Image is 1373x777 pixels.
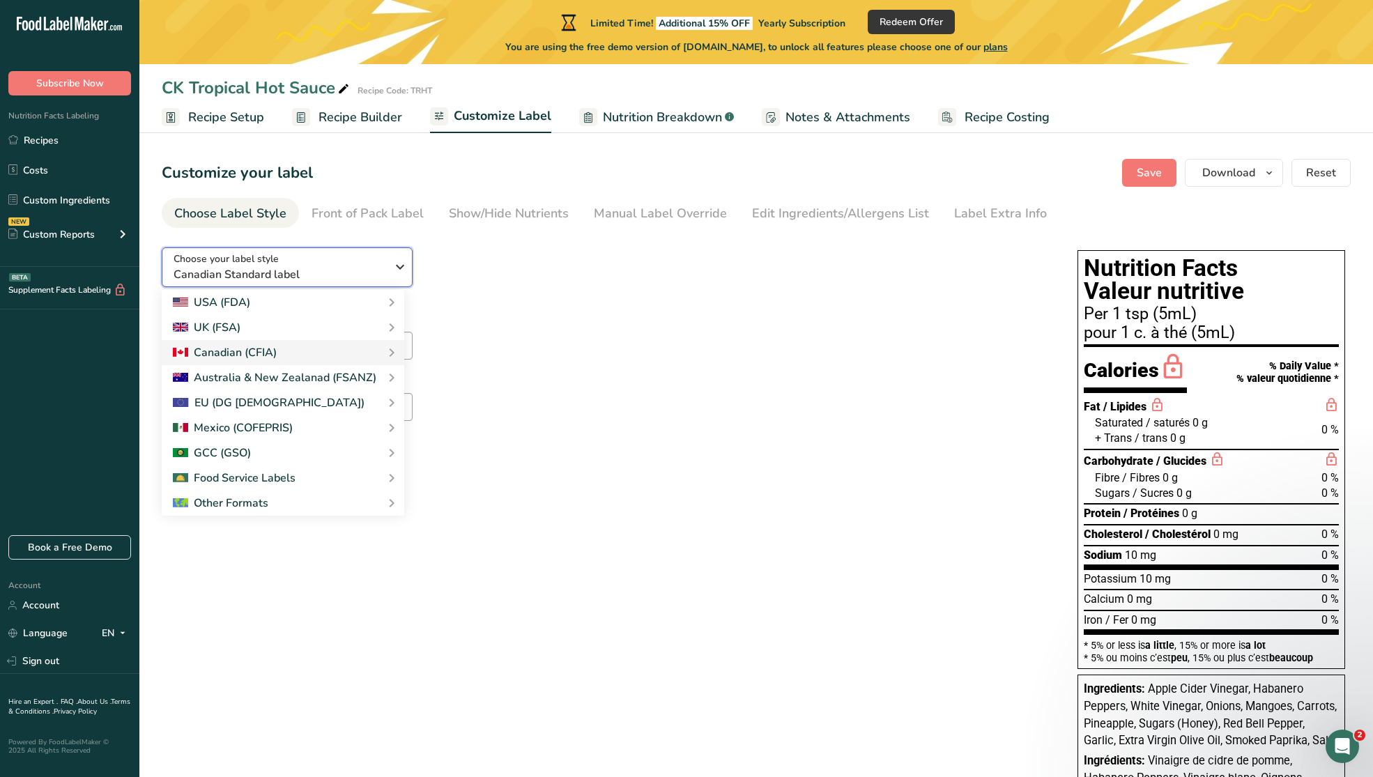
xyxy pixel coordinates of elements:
[102,625,131,642] div: EN
[70,435,139,491] button: Messages
[14,418,265,594] div: Live Webinar: Canadian FoP Labeling
[29,304,233,333] div: How Subscription Upgrades Work on [DOMAIN_NAME]
[1236,360,1339,385] div: % Daily Value * % valeur quotidienne *
[1146,416,1190,429] span: / saturés
[231,470,257,479] span: News
[603,108,722,127] span: Nutrition Breakdown
[174,204,286,223] div: Choose Label Style
[209,435,279,491] button: News
[762,102,910,133] a: Notes & Attachments
[1269,652,1313,663] span: beaucoup
[1170,431,1186,445] span: 0 g
[29,246,113,261] span: Search for help
[1145,528,1211,541] span: / Cholestérol
[173,344,277,361] div: Canadian (CFIA)
[983,40,1008,54] span: plans
[1321,423,1339,436] span: 0 %
[36,76,104,91] span: Subscribe Now
[8,71,131,95] button: Subscribe Now
[173,394,365,411] div: EU (DG [DEMOGRAPHIC_DATA])
[15,419,264,516] img: Live Webinar: Canadian FoP Labeling
[20,298,259,339] div: How Subscription Upgrades Work on [DOMAIN_NAME]
[173,445,251,461] div: GCC (GSO)
[1321,471,1339,484] span: 0 %
[29,199,233,214] div: Send us a message
[14,187,265,226] div: Send us a message
[1185,159,1283,187] button: Download
[1122,471,1160,484] span: / Fibres
[163,470,185,479] span: Help
[1354,730,1365,741] span: 2
[1084,613,1103,626] span: Iron
[29,344,233,374] div: How to Print Your Labels & Choose the Right Printer
[28,146,251,170] p: How can we help?
[188,108,264,127] span: Recipe Setup
[1245,640,1266,651] span: a lot
[29,278,233,293] div: Hire an Expert Services
[1084,325,1339,341] div: pour 1 c. à thé (5mL)
[1321,486,1339,500] span: 0 %
[8,535,131,560] a: Book a Free Demo
[358,84,432,97] div: Recipe Code: TRHT
[1291,159,1351,187] button: Reset
[174,252,279,266] span: Choose your label style
[173,369,376,386] div: Australia & New Zealanad (FSANZ)
[1326,730,1359,763] iframe: Intercom live chat
[1321,592,1339,606] span: 0 %
[1084,572,1137,585] span: Potassium
[173,470,296,486] div: Food Service Labels
[1123,507,1179,520] span: / Protéines
[54,707,97,716] a: Privacy Policy
[1084,306,1339,323] div: Per 1 tsp (5mL)
[1321,572,1339,585] span: 0 %
[1131,613,1156,626] span: 0 mg
[176,22,204,50] img: Profile image for Rana
[1202,164,1255,181] span: Download
[8,217,29,226] div: NEW
[1163,471,1178,484] span: 0 g
[1084,353,1187,393] div: Calories
[785,108,910,127] span: Notes & Attachments
[1213,528,1238,541] span: 0 mg
[1084,754,1145,767] span: Ingrédients:
[1084,548,1122,562] span: Sodium
[319,108,402,127] span: Recipe Builder
[202,22,230,50] img: Profile image for Rachelle
[174,266,386,283] span: Canadian Standard label
[81,470,129,479] span: Messages
[430,100,551,134] a: Customize Label
[1084,682,1337,747] span: Apple Cider Vinegar, Habanero Peppers, White Vinegar, Onions, Mangoes, Carrots, Pineapple, Sugars...
[139,435,209,491] button: Help
[19,470,50,479] span: Home
[454,107,551,125] span: Customize Label
[162,75,352,100] div: CK Tropical Hot Sauce
[8,227,95,242] div: Custom Reports
[1084,256,1339,303] h1: Nutrition Facts Valeur nutritive
[1321,548,1339,562] span: 0 %
[1140,572,1171,585] span: 10 mg
[292,102,402,133] a: Recipe Builder
[1084,653,1339,663] div: * 5% ou moins c’est , 15% ou plus c’est
[1125,548,1156,562] span: 10 mg
[162,371,1050,387] label: Suggested Serving Size (French)
[1084,507,1121,520] span: Protein
[1084,400,1100,413] span: Fat
[1306,164,1336,181] span: Reset
[1084,592,1124,606] span: Calcium
[8,738,131,755] div: Powered By FoodLabelMaker © 2025 All Rights Reserved
[162,247,413,287] button: Choose your label style Canadian Standard label
[868,10,955,34] button: Redeem Offer
[1156,454,1206,468] span: / Glucides
[1192,416,1208,429] span: 0 g
[1084,454,1153,468] span: Carbohydrate
[1084,682,1145,695] span: Ingredients:
[8,697,130,716] a: Terms & Conditions .
[173,495,268,511] div: Other Formats
[558,14,845,31] div: Limited Time!
[1105,613,1128,626] span: / Fer
[1182,507,1197,520] span: 0 g
[656,17,753,30] span: Additional 15% OFF
[1084,635,1339,663] section: * 5% or less is , 15% or more is
[61,697,77,707] a: FAQ .
[1171,652,1188,663] span: peu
